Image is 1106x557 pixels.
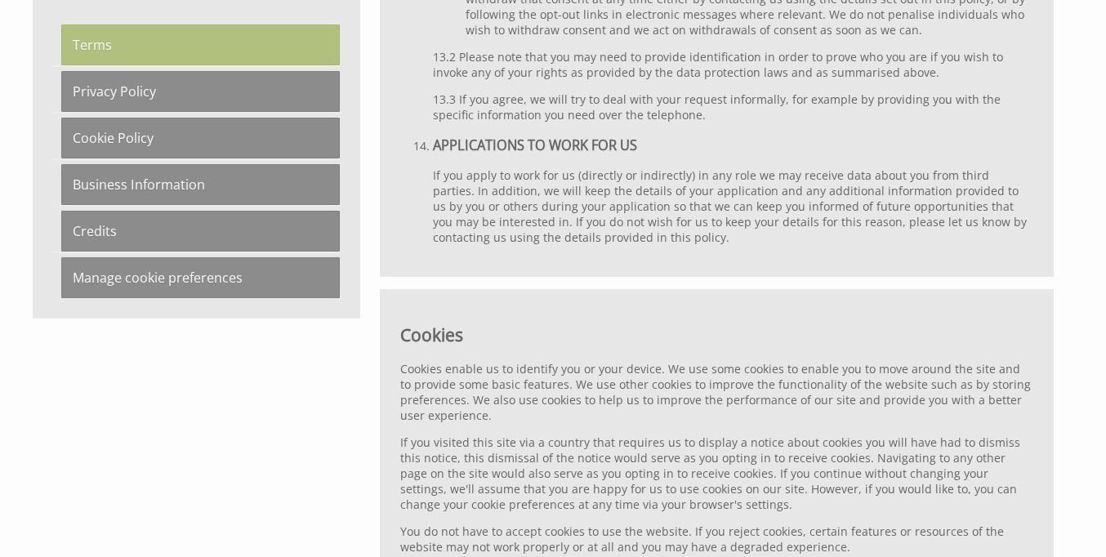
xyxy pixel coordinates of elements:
[433,91,1001,123] span: 13.3 If you agree, we will try to deal with your request informally, for example by providing you...
[400,434,1033,512] p: If you visited this site via a country that requires us to display a notice about cookies you wil...
[433,136,637,154] strong: APPLICATIONS TO WORK FOR US
[433,49,1003,80] span: 13.2 Please note that you may need to provide identification in order to prove who you are if you...
[61,211,340,252] a: Credits
[400,323,1033,346] h2: Cookies
[61,257,340,298] a: Manage cookie preferences
[400,361,1033,423] p: Cookies enable us to identify you or your device. We use some cookies to enable you to move aroun...
[61,118,340,158] a: Cookie Policy
[433,167,1027,245] span: If you apply to work for us (directly or indirectly) in any role we may receive data about you fr...
[61,25,340,65] a: Terms
[61,71,340,112] a: Privacy Policy
[400,524,1033,555] p: You do not have to accept cookies to use the website. If you reject cookies, certain features or ...
[61,164,340,205] a: Business Information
